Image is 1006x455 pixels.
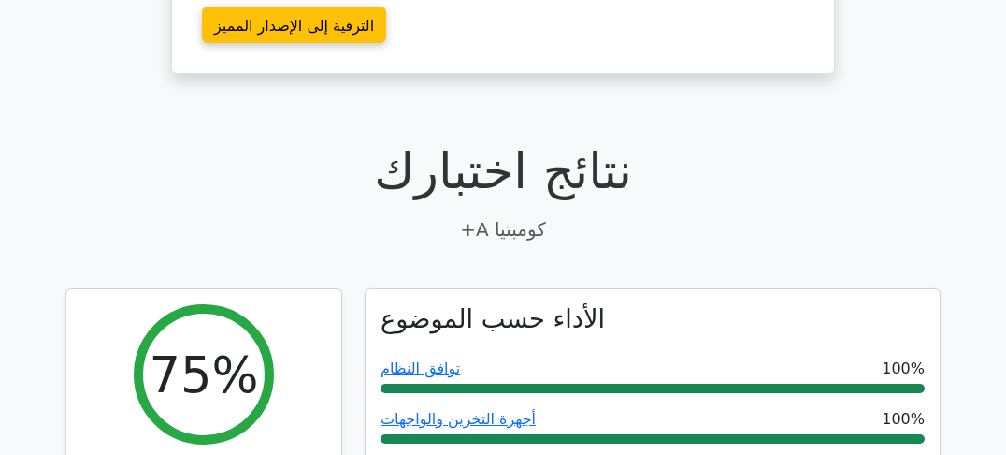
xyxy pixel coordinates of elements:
[381,360,460,377] a: توافق النظام
[374,142,632,199] font: نتائج اختبارك
[149,346,258,404] font: 75%
[882,360,925,377] font: 100%
[460,218,546,241] font: كومبتيا A+
[202,7,386,43] a: الترقية إلى الإصدار المميز
[381,304,605,333] font: الأداء حسب الموضوع
[882,410,925,428] font: 100%
[381,410,536,428] a: أجهزة التخزين والواجهات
